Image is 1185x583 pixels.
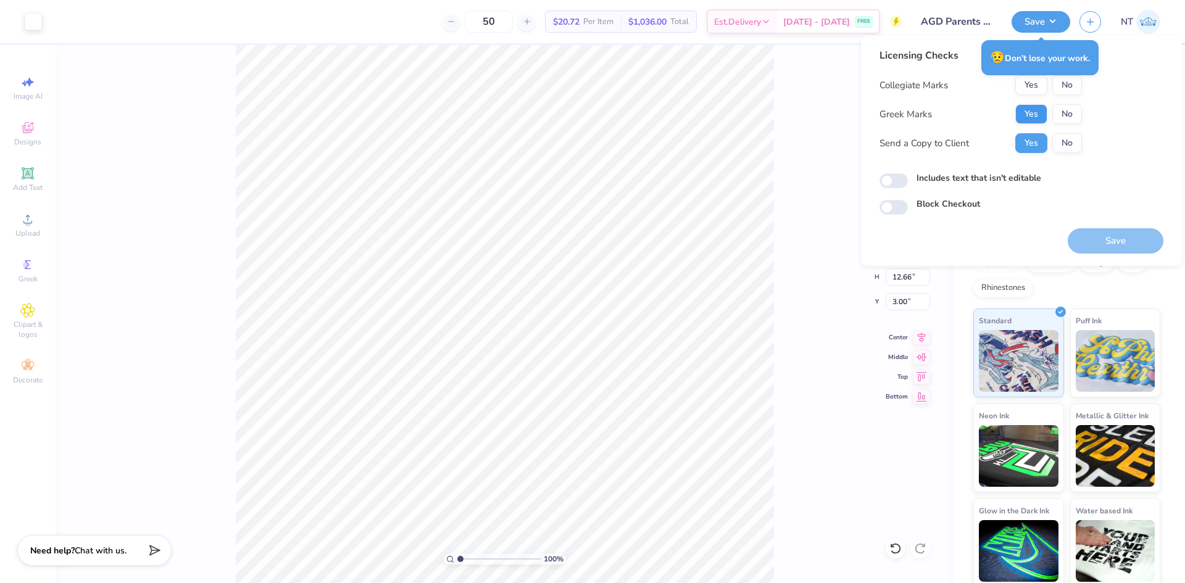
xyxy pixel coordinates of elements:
[879,48,1082,63] div: Licensing Checks
[1076,409,1149,422] span: Metallic & Glitter Ink
[1015,75,1047,95] button: Yes
[714,15,761,28] span: Est. Delivery
[979,314,1012,327] span: Standard
[553,15,580,28] span: $20.72
[670,15,689,28] span: Total
[1052,133,1082,153] button: No
[1076,520,1155,582] img: Water based Ink
[1015,104,1047,124] button: Yes
[1076,425,1155,487] img: Metallic & Glitter Ink
[14,91,43,101] span: Image AI
[6,320,49,339] span: Clipart & logos
[1015,133,1047,153] button: Yes
[917,172,1041,184] label: Includes text that isn't editable
[1121,10,1160,34] a: NT
[783,15,850,28] span: [DATE] - [DATE]
[886,333,908,342] span: Center
[912,9,1002,34] input: Untitled Design
[1052,75,1082,95] button: No
[583,15,613,28] span: Per Item
[19,274,38,284] span: Greek
[981,40,1099,75] div: Don’t lose your work.
[1012,11,1070,33] button: Save
[990,49,1005,65] span: 😥
[15,228,40,238] span: Upload
[75,545,127,556] span: Chat with us.
[879,78,948,93] div: Collegiate Marks
[886,353,908,362] span: Middle
[857,17,870,26] span: FREE
[1052,104,1082,124] button: No
[30,545,75,556] strong: Need help?
[973,279,1033,297] div: Rhinestones
[979,504,1049,517] span: Glow in the Dark Ink
[979,409,1009,422] span: Neon Ink
[465,10,513,33] input: – –
[879,107,932,122] div: Greek Marks
[1076,314,1102,327] span: Puff Ink
[917,197,980,210] label: Block Checkout
[13,375,43,385] span: Decorate
[1136,10,1160,34] img: Nestor Talens
[14,137,41,147] span: Designs
[886,392,908,401] span: Bottom
[879,136,969,151] div: Send a Copy to Client
[979,520,1058,582] img: Glow in the Dark Ink
[1076,330,1155,392] img: Puff Ink
[979,330,1058,392] img: Standard
[979,425,1058,487] img: Neon Ink
[1076,504,1133,517] span: Water based Ink
[886,373,908,381] span: Top
[13,183,43,192] span: Add Text
[544,553,563,564] span: 100 %
[1121,15,1133,29] span: NT
[628,15,667,28] span: $1,036.00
